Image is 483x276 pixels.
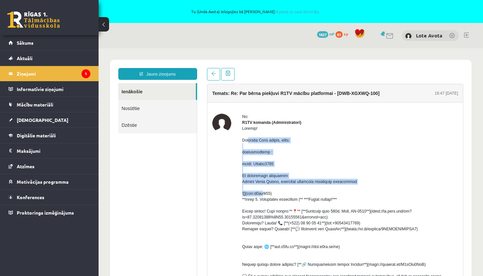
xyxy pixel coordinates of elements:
img: Lote Avota [405,33,412,39]
span: xp [344,31,348,36]
h4: Temats: Re: Par bērna piekļuvi R1TV mācību platformai - [DWB-XGXWQ-100] [114,42,281,48]
a: Informatīvie ziņojumi [9,81,90,97]
a: Motivācijas programma [9,174,90,189]
a: Ienākošie [20,35,97,52]
div: 18:47 [DATE] [336,42,359,48]
a: Atpakaļ uz savu lietotāju [275,9,319,14]
span: Konferences [17,194,44,200]
a: Ziņojumi1 [9,66,90,81]
legend: Informatīvie ziņojumi [17,81,90,97]
a: Sākums [9,35,90,50]
span: Atzīmes [17,163,34,169]
a: Konferences [9,190,90,205]
a: Nosūtītie [20,52,98,68]
a: Rīgas 1. Tālmācības vidusskola [7,11,60,28]
div: No: [144,65,359,71]
a: Digitālie materiāli [9,128,90,143]
i: 1 [81,69,90,78]
span: Aktuāli [17,55,33,61]
a: Mācību materiāli [9,97,90,112]
a: 81 xp [335,31,351,36]
span: Tu (Unda Avota) ielogojies kā [PERSON_NAME] [76,10,435,13]
legend: Maksājumi [17,143,90,158]
span: Motivācijas programma [17,179,69,185]
a: Atzīmes [9,159,90,174]
span: Digitālie materiāli [17,132,56,138]
a: Aktuāli [9,51,90,66]
a: Maksājumi [9,143,90,158]
a: Dzēstie [20,68,98,85]
span: [DEMOGRAPHIC_DATA] [17,117,68,123]
span: 81 [335,31,343,38]
a: Jauns ziņojums [20,20,99,32]
span: 1827 [317,31,328,38]
strong: R1TV komanda (Administratori) [144,72,203,77]
span: Proktoringa izmēģinājums [17,210,74,216]
img: R1TV komanda [114,65,133,84]
a: Proktoringa izmēģinājums [9,205,90,220]
span: mP [329,31,334,36]
span: Sākums [17,40,34,46]
span: Mācību materiāli [17,102,53,107]
a: [DEMOGRAPHIC_DATA] [9,112,90,127]
legend: Ziņojumi [17,66,90,81]
a: 1827 mP [317,31,334,36]
a: Lote Avota [416,32,442,39]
